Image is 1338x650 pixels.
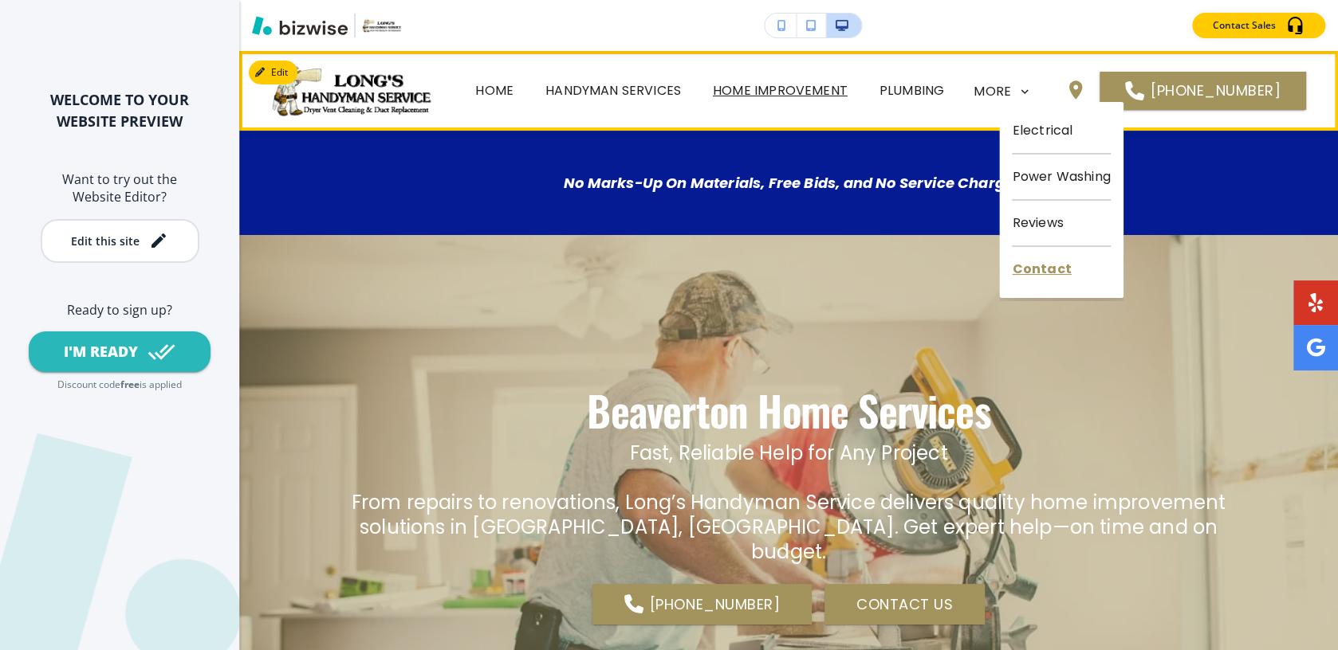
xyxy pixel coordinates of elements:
p: No Marks-Up On Materials, Free Bids, and No Service Charge [322,172,1255,194]
p: Home Improvement [713,81,848,100]
p: Reviews [1012,201,1110,247]
p: Fast, Reliable Help for Any Project [322,441,1255,465]
a: [PHONE_NUMBER] [592,584,812,625]
img: Long's Handyman Service [271,58,447,122]
p: Plumbing [880,81,944,100]
p: MORE [974,84,1011,99]
img: Your Logo [362,18,405,33]
p: Handyman Services [545,81,681,100]
button: Edit [249,61,297,84]
p: Home [475,81,514,100]
p: Power Washing [1012,155,1110,201]
button: I'M READY [29,331,211,372]
p: Electrical [1012,108,1110,155]
a: Social media link to google account [1293,325,1338,370]
p: free [120,378,140,392]
button: Edit this site [41,219,199,263]
p: is applied [140,378,182,392]
button: Contact Sales [1192,13,1325,38]
p: Discount code [57,378,120,392]
a: Social media link to yelp account [1293,280,1338,325]
p: Contact [1012,247,1110,292]
div: MORE [973,77,1052,103]
h6: Ready to sign up? [26,301,214,319]
div: I'M READY [64,342,138,362]
p: Contact Sales [1213,18,1276,33]
h6: Want to try out the Website Editor? [26,170,214,206]
a: [PHONE_NUMBER] [1100,72,1306,110]
p: From repairs to renovations, Long’s Handyman Service delivers quality home improvement solutions ... [322,490,1255,565]
button: CONTACT US [824,584,985,625]
img: Bizwise Logo [252,16,348,35]
p: Beaverton Home Services [587,383,990,437]
div: Edit this site [71,235,140,247]
h2: WELCOME TO YOUR WEBSITE PREVIEW [26,89,214,132]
